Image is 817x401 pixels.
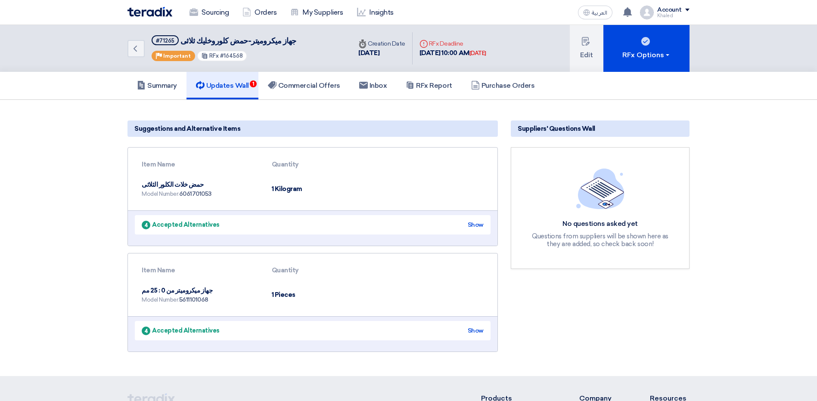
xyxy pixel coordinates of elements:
[163,53,191,59] span: Important
[142,295,258,304] div: Model Number:
[268,81,340,90] h5: Commercial Offers
[196,81,249,90] h5: Updates Wall
[142,326,220,335] div: Accepted Alternatives
[527,232,674,248] div: Questions from suppliers will be shown here as they are added, so check back soon!
[570,25,603,72] button: Edit
[142,221,150,229] span: 4
[127,72,186,99] a: Summary
[265,175,355,204] td: 1 Kilogram
[135,154,265,175] th: Item Name
[578,6,612,19] button: العربية
[350,3,401,22] a: Insights
[209,52,219,59] span: RFx
[640,6,654,19] img: profile_test.png
[186,72,258,99] a: Updates Wall1
[137,81,177,90] h5: Summary
[657,13,690,18] div: Khaled
[135,281,265,310] td: جهاز ميكروميتر من 0 : 25 مم
[258,72,350,99] a: Commercial Offers
[179,296,208,303] span: 5611101068
[142,327,150,335] span: 4
[183,3,236,22] a: Sourcing
[622,50,671,60] div: RFx Options
[576,168,624,209] img: empty_state_list.svg
[358,39,405,48] div: Creation Date
[419,48,486,58] div: [DATE] 10:00 AM
[657,6,682,14] div: Account
[518,124,595,133] span: Suppliers' Questions Wall
[419,39,486,48] div: RFx Deadline
[135,260,265,281] th: Item Name
[359,81,387,90] h5: Inbox
[127,7,172,17] img: Teradix logo
[134,124,240,133] span: Suggestions and Alternative Items
[396,72,461,99] a: RFx Report
[265,281,355,310] td: 1 Pieces
[462,72,544,99] a: Purchase Orders
[156,38,174,43] div: #71265
[468,220,484,229] div: Show
[350,72,397,99] a: Inbox
[152,35,296,46] h5: جهاز ميكروميتر-حمض كلوروخليك ثلاثى
[265,154,355,175] th: Quantity
[250,80,257,87] span: 1
[135,175,265,204] td: حمض خلات الكلور الثلاثى
[283,3,350,22] a: My Suppliers
[358,48,405,58] div: [DATE]
[603,25,690,72] button: RFx Options
[471,81,535,90] h5: Purchase Orders
[142,189,258,198] div: Model Number:
[220,52,243,59] span: #164568
[469,49,486,58] div: [DATE]
[179,190,211,197] span: 6061701053
[236,3,283,22] a: Orders
[265,260,355,281] th: Quantity
[180,36,296,46] span: جهاز ميكروميتر-حمض كلوروخليك ثلاثى
[592,10,607,16] span: العربية
[406,81,452,90] h5: RFx Report
[468,326,484,335] div: Show
[527,219,674,228] div: No questions asked yet
[142,220,220,229] div: Accepted Alternatives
